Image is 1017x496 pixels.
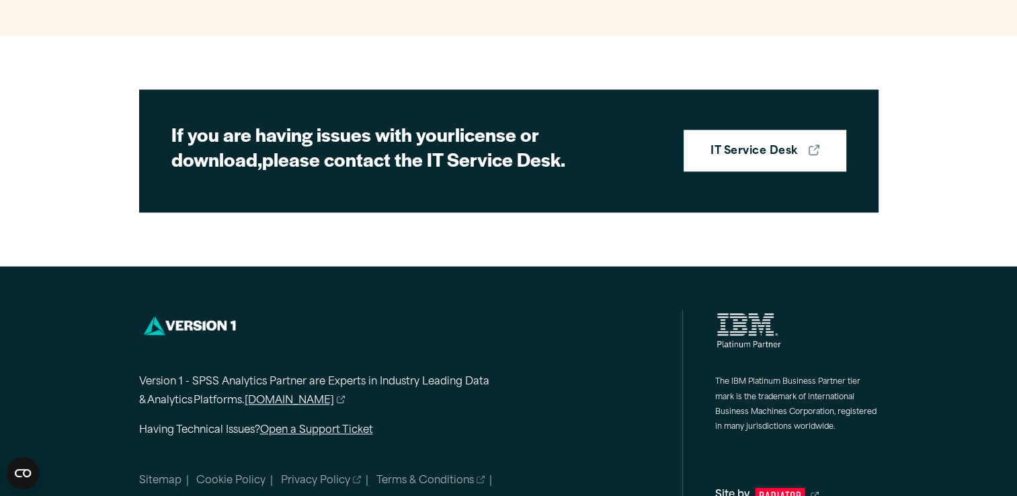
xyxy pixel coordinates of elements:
strong: license or download, [171,120,539,173]
a: Sitemap [139,476,181,486]
strong: IT Service Desk [710,143,797,161]
a: IT Service Desk [684,130,846,171]
button: Open CMP widget [7,457,39,489]
p: Having Technical Issues? [139,421,542,441]
a: Terms & Conditions [376,473,485,489]
a: Open a Support Ticket [260,425,373,436]
h2: If you are having issues with your please contact the IT Service Desk. [171,122,642,172]
a: [DOMAIN_NAME] [245,392,345,411]
a: Cookie Policy [196,476,266,486]
a: Privacy Policy [281,473,362,489]
p: Version 1 - SPSS Analytics Partner are Experts in Industry Leading Data & Analytics Platforms. [139,373,542,412]
p: The IBM Platinum Business Partner tier mark is the trademark of International Business Machines C... [715,375,879,436]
